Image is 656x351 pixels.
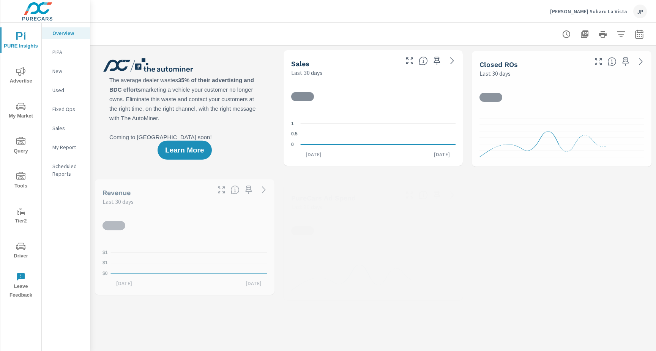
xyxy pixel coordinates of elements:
button: Learn More [158,141,211,160]
div: Used [42,84,90,96]
div: Fixed Ops [42,103,90,115]
span: Tier2 [3,207,39,226]
span: PURE Insights [3,32,39,51]
p: [PERSON_NAME] Subaru La Vista [550,8,627,15]
span: Number of Repair Orders Closed by the selected dealership group over the selected time range. [So... [607,57,617,66]
span: My Market [3,102,39,121]
p: Last 30 days [102,197,134,206]
div: Sales [42,122,90,134]
span: Save this to your personalized report [431,55,443,67]
span: Leave Feedback [3,272,39,300]
a: See more details in report [635,56,647,68]
button: Make Fullscreen [404,55,416,67]
button: Print Report [595,27,610,42]
p: New [52,67,84,75]
div: PIPA [42,46,90,58]
span: Number of vehicles sold by the dealership over the selected date range. [Source: This data is sou... [419,56,428,65]
h5: Revenue [102,189,131,197]
span: Save this to your personalized report [620,56,632,68]
p: Last 30 days [291,68,322,77]
span: Learn More [165,147,204,154]
p: Fixed Ops [52,105,84,113]
button: Make Fullscreen [404,189,416,201]
p: Last 30 days [291,202,322,211]
button: Apply Filters [613,27,629,42]
p: [DATE] [429,151,455,158]
button: Make Fullscreen [592,56,604,68]
p: Sales [52,124,84,132]
p: Used [52,86,84,94]
span: Total sales revenue over the selected date range. [Source: This data is sourced from the dealer’s... [230,185,240,194]
p: My Report [52,143,84,151]
span: Tools [3,172,39,191]
span: Save this to your personalized report [243,184,255,196]
p: Last 30 days [479,69,511,78]
a: See more details in report [446,189,458,201]
div: Scheduled Reports [42,160,90,179]
p: Scheduled Reports [52,162,84,178]
button: Select Date Range [632,27,647,42]
text: $1 [102,260,108,266]
h5: Sales [291,60,309,68]
div: JP [633,5,647,18]
text: $0 [102,271,108,276]
text: 0 [291,142,294,147]
span: Advertise [3,67,39,86]
div: nav menu [0,23,41,303]
text: 0.5 [291,132,298,137]
div: Overview [42,27,90,39]
p: [DATE] [240,280,267,287]
h5: Closed ROs [479,60,518,68]
a: See more details in report [446,55,458,67]
span: Total cost of media for all PureCars channels for the selected dealership group over the selected... [419,191,428,200]
p: PIPA [52,48,84,56]
button: Make Fullscreen [215,184,227,196]
p: Overview [52,29,84,37]
div: My Report [42,141,90,153]
text: $1 [102,250,108,255]
text: 1 [291,121,294,126]
span: Save this to your personalized report [431,189,443,201]
p: [DATE] [111,280,137,287]
a: See more details in report [258,184,270,196]
span: Query [3,137,39,156]
div: New [42,65,90,77]
button: "Export Report to PDF" [577,27,592,42]
span: Driver [3,242,39,260]
p: [DATE] [300,151,327,158]
h5: PureCars Ad Spend [291,194,356,202]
